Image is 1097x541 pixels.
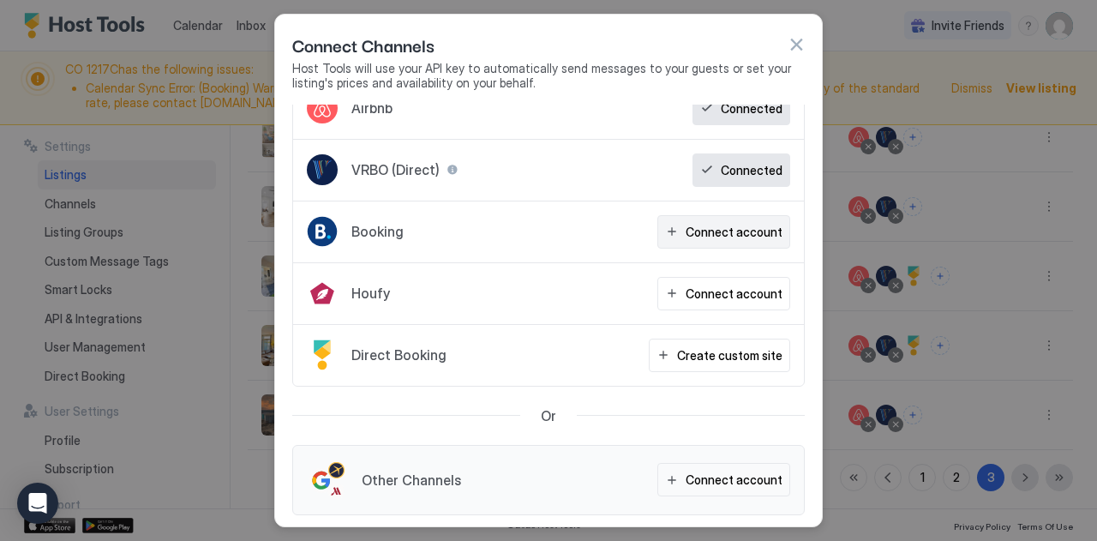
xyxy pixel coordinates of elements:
span: Other Channels [362,472,461,489]
button: Create custom site [649,339,790,372]
span: VRBO (Direct) [351,161,440,178]
button: Connected [692,153,790,187]
div: Create custom site [677,346,782,364]
div: Connected [721,161,782,179]
button: Connect account [657,215,790,249]
button: Connect account [657,277,790,310]
span: Connect Channels [292,32,435,57]
span: Direct Booking [351,346,447,364]
span: Houfy [351,285,390,302]
div: Open Intercom Messenger [17,483,58,524]
span: Airbnb [351,99,393,117]
div: Connect account [686,223,782,241]
span: Or [541,407,556,424]
button: Connected [692,92,790,125]
button: Connect account [657,463,790,496]
div: Connected [721,99,782,117]
span: Booking [351,223,404,240]
span: Host Tools will use your API key to automatically send messages to your guests or set your listin... [292,61,805,91]
div: Connect account [686,285,782,303]
div: Connect account [686,471,782,489]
